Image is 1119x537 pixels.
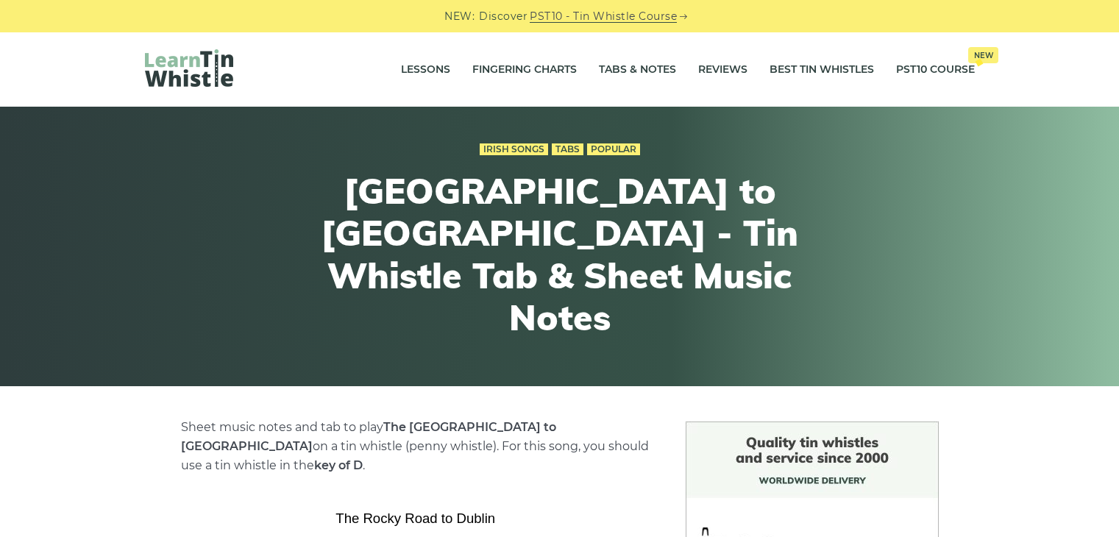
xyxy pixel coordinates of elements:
[698,51,747,88] a: Reviews
[770,51,874,88] a: Best Tin Whistles
[145,49,233,87] img: LearnTinWhistle.com
[480,143,548,155] a: Irish Songs
[289,170,831,339] h1: [GEOGRAPHIC_DATA] to [GEOGRAPHIC_DATA] - Tin Whistle Tab & Sheet Music Notes
[968,47,998,63] span: New
[552,143,583,155] a: Tabs
[401,51,450,88] a: Lessons
[314,458,363,472] strong: key of D
[896,51,975,88] a: PST10 CourseNew
[599,51,676,88] a: Tabs & Notes
[587,143,640,155] a: Popular
[181,418,650,475] p: Sheet music notes and tab to play on a tin whistle (penny whistle). For this song, you should use...
[472,51,577,88] a: Fingering Charts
